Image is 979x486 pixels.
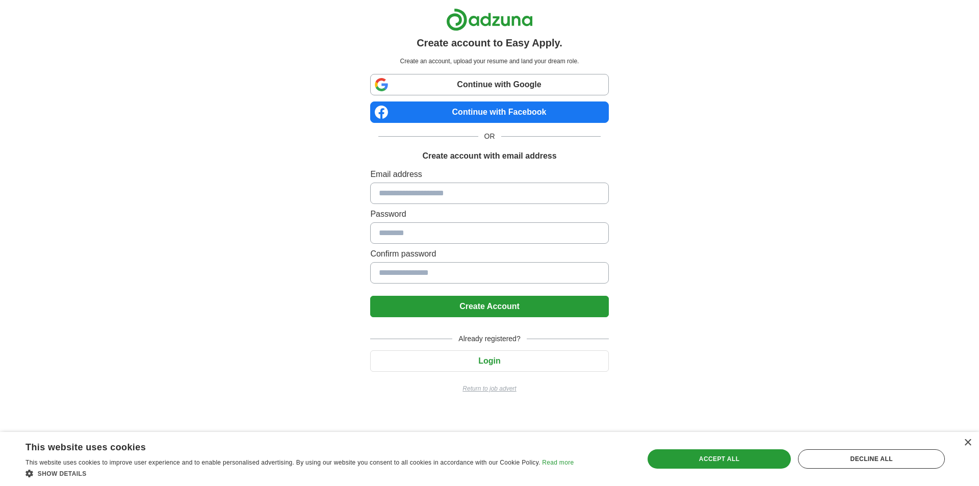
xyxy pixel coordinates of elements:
[25,438,548,453] div: This website uses cookies
[452,334,526,344] span: Already registered?
[370,208,608,220] label: Password
[370,356,608,365] a: Login
[370,296,608,317] button: Create Account
[964,439,971,447] div: Close
[542,459,574,466] a: Read more, opens a new window
[370,350,608,372] button: Login
[370,248,608,260] label: Confirm password
[478,131,501,142] span: OR
[648,449,791,469] div: Accept all
[25,459,540,466] span: This website uses cookies to improve user experience and to enable personalised advertising. By u...
[372,57,606,66] p: Create an account, upload your resume and land your dream role.
[422,150,556,162] h1: Create account with email address
[370,384,608,393] a: Return to job advert
[798,449,945,469] div: Decline all
[417,35,562,50] h1: Create account to Easy Apply.
[25,468,574,478] div: Show details
[370,74,608,95] a: Continue with Google
[370,168,608,181] label: Email address
[370,101,608,123] a: Continue with Facebook
[446,8,533,31] img: Adzuna logo
[38,470,87,477] span: Show details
